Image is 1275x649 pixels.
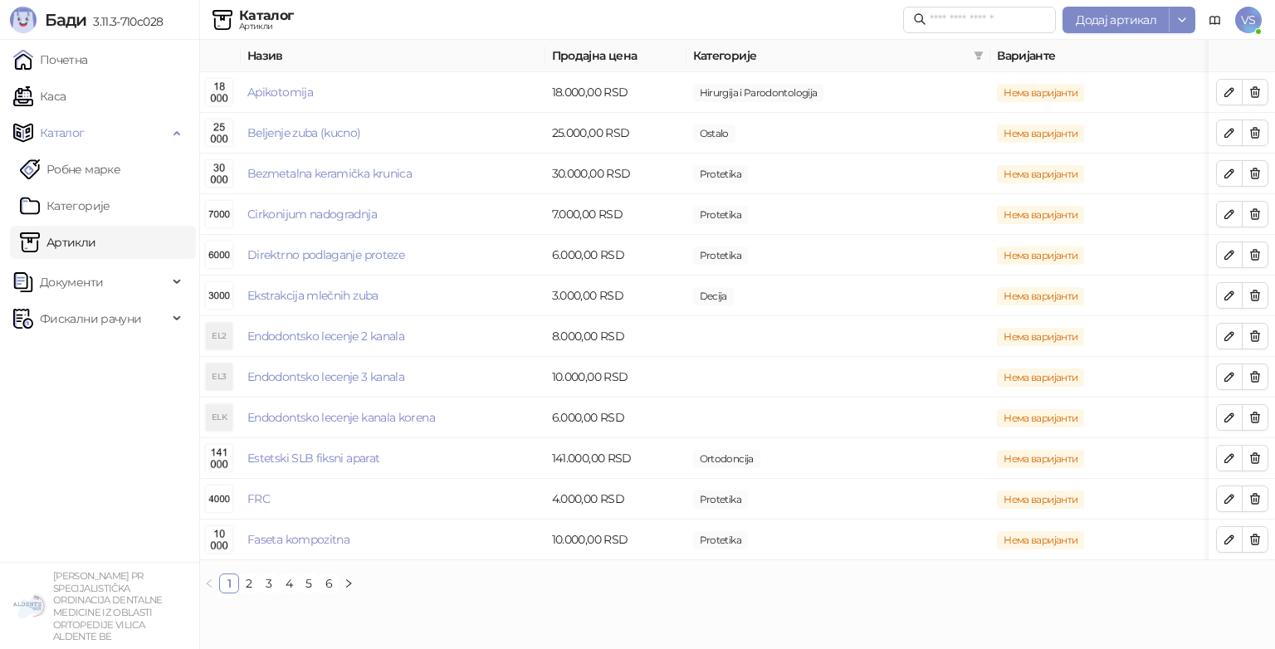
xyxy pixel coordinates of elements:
[997,531,1084,549] span: Нема варијанти
[13,43,88,76] a: Почетна
[239,22,294,31] div: Артикли
[545,194,686,235] td: 7.000,00 RSD
[20,153,120,186] a: Робне марке
[247,410,435,425] a: Endodontsko lecenje kanala korena
[247,451,379,466] a: Estetski SLB fiksni aparat
[241,194,545,235] td: Cirkonijum nadogradnja
[545,398,686,438] td: 6.000,00 RSD
[344,578,354,588] span: right
[199,573,219,593] li: Претходна страна
[241,154,545,194] td: Bezmetalna keramička krunica
[339,573,359,593] button: right
[206,364,232,390] div: EL3
[247,532,349,547] a: Faseta kompozitna
[247,288,379,303] a: Ekstrakcija mlečnih zuba
[1076,12,1156,27] span: Додај артикал
[545,235,686,276] td: 6.000,00 RSD
[204,578,214,588] span: left
[241,113,545,154] td: Beljenje zuba (kucno)
[545,113,686,154] td: 25.000,00 RSD
[997,124,1084,143] span: Нема варијанти
[241,40,545,72] th: Назив
[220,574,238,593] a: 1
[280,574,298,593] a: 4
[693,206,748,224] span: Protetika
[545,316,686,357] td: 8.000,00 RSD
[997,84,1084,102] span: Нема варијанти
[13,589,46,622] img: 64x64-companyLogo-5147c2c0-45e4-4f6f-934a-c50ed2e74707.png
[247,329,404,344] a: Endodontsko lecenje 2 kanala
[219,573,239,593] li: 1
[997,246,1084,265] span: Нема варијанти
[239,9,294,22] div: Каталог
[241,235,545,276] td: Direktrno podlaganje proteze
[997,409,1084,427] span: Нема варијанти
[240,574,258,593] a: 2
[997,165,1084,183] span: Нема варијанти
[300,574,318,593] a: 5
[239,573,259,593] li: 2
[545,40,686,72] th: Продајна цена
[545,72,686,113] td: 18.000,00 RSD
[247,207,377,222] a: Cirkonijum nadogradnja
[693,287,734,305] span: Decija
[1062,7,1170,33] button: Додај артикал
[247,247,404,262] a: Direktrno podlaganje proteze
[53,570,163,642] small: [PERSON_NAME] PR SPECIJALISTIČKA ORDINACIJA DENTALNE MEDICINE IZ OBLASTI ORTOPEDIJE VILICA ALDENT...
[693,84,824,102] span: Hirurgija i Parodontologija
[970,43,987,68] span: filter
[206,323,232,349] div: EL2
[259,573,279,593] li: 3
[241,398,545,438] td: Endodontsko lecenje kanala korena
[974,51,984,61] span: filter
[279,573,299,593] li: 4
[20,189,110,222] a: Категорије
[545,479,686,520] td: 4.000,00 RSD
[247,85,313,100] a: Apikotomija
[545,154,686,194] td: 30.000,00 RSD
[545,520,686,560] td: 10.000,00 RSD
[997,368,1084,387] span: Нема варијанти
[241,438,545,479] td: Estetski SLB fiksni aparat
[241,276,545,316] td: Ekstrakcija mlečnih zuba
[206,404,232,431] div: ELK
[693,450,760,468] span: Ortodoncija
[320,574,338,593] a: 6
[260,574,278,593] a: 3
[693,165,748,183] span: Protetika
[997,490,1084,509] span: Нема варијанти
[45,10,86,30] span: Бади
[997,287,1084,305] span: Нема варијанти
[339,573,359,593] li: Следећа страна
[40,302,141,335] span: Фискални рачуни
[241,316,545,357] td: Endodontsko lecenje 2 kanala
[693,246,748,265] span: Protetika
[299,573,319,593] li: 5
[693,531,748,549] span: Protetika
[247,491,270,506] a: FRC
[20,226,96,259] a: ArtikliАртикли
[199,573,219,593] button: left
[1235,7,1262,33] span: VS
[241,72,545,113] td: Apikotomija
[247,166,412,181] a: Bezmetalna keramička krunica
[86,14,163,29] span: 3.11.3-710c028
[693,124,735,143] span: Ostalo
[693,490,748,509] span: Protetika
[241,520,545,560] td: Faseta kompozitna
[545,357,686,398] td: 10.000,00 RSD
[10,7,37,33] img: Logo
[693,46,968,65] span: Категорије
[545,276,686,316] td: 3.000,00 RSD
[997,450,1084,468] span: Нема варијанти
[13,80,66,113] a: Каса
[212,10,232,30] img: Artikli
[247,125,361,140] a: Beljenje zuba (kucno)
[545,438,686,479] td: 141.000,00 RSD
[40,116,85,149] span: Каталог
[1202,7,1229,33] a: Документација
[241,357,545,398] td: Endodontsko lecenje 3 kanala
[247,369,404,384] a: Endodontsko lecenje 3 kanala
[40,266,103,299] span: Документи
[997,328,1084,346] span: Нема варијанти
